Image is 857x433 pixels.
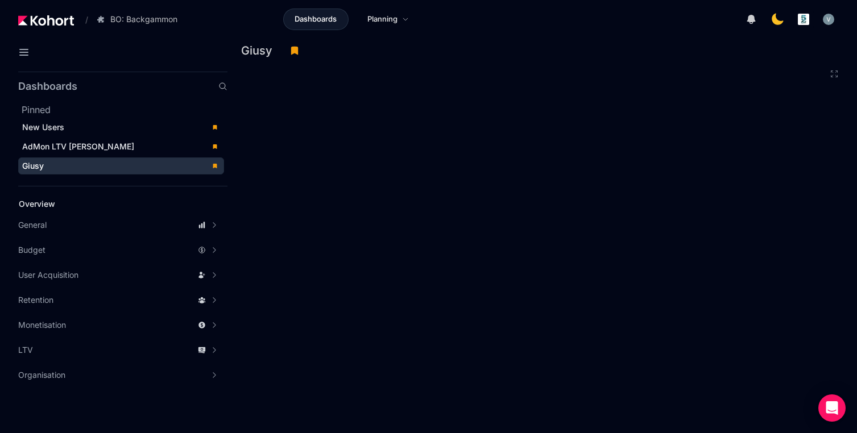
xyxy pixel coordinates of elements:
h2: Pinned [22,103,227,116]
div: Open Intercom Messenger [818,394,846,422]
img: Kohort logo [18,15,74,26]
a: Planning [355,9,421,30]
span: General [18,219,47,231]
a: Dashboards [283,9,349,30]
span: Budget [18,244,45,256]
span: User Acquisition [18,269,78,281]
span: Giusy [22,161,44,170]
span: Overview [19,199,55,209]
a: AdMon LTV [PERSON_NAME] [18,138,224,155]
a: Giusy [18,157,224,174]
h2: Dashboards [18,81,77,91]
img: logo_logo_images_1_20240607072359498299_20240828135028712857.jpeg [798,14,809,25]
span: Retention [18,294,53,306]
span: Monetisation [18,319,66,331]
span: BO: Backgammon [110,14,177,25]
span: Organisation [18,369,65,381]
span: Planning [367,14,398,25]
span: New Users [22,122,64,132]
span: Dashboards [295,14,337,25]
a: New Users [18,119,224,136]
button: BO: Backgammon [90,10,189,29]
h3: Giusy [241,45,279,56]
span: AdMon LTV [PERSON_NAME] [22,141,134,151]
button: Fullscreen [830,69,839,78]
span: LTV [18,344,33,356]
span: / [76,14,88,26]
a: Overview [15,195,208,213]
